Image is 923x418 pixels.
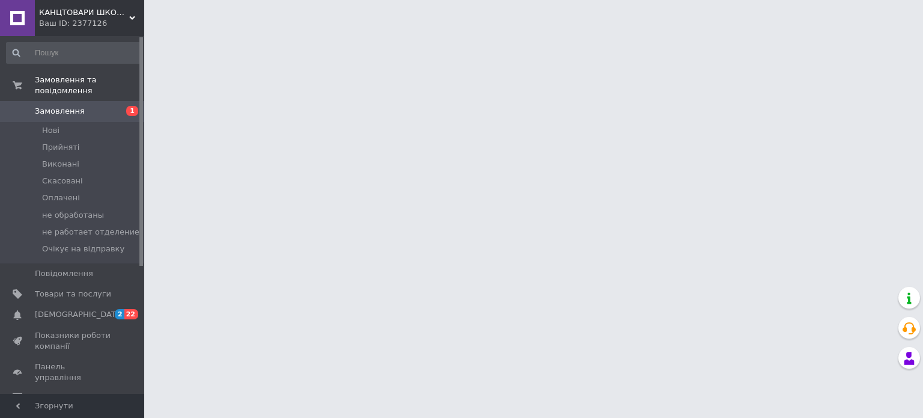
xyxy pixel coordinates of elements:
[42,210,104,221] span: не обработаны
[115,309,124,319] span: 2
[42,159,79,170] span: Виконані
[35,75,144,96] span: Замовлення та повідомлення
[35,106,85,117] span: Замовлення
[42,176,83,186] span: Скасовані
[35,330,111,352] span: Показники роботи компанії
[35,393,66,404] span: Відгуки
[42,142,79,153] span: Прийняті
[124,309,138,319] span: 22
[35,289,111,300] span: Товари та послуги
[39,7,129,18] span: КАНЦТОВАРИ ШКОЛА ТВОРЧІСТЬ
[42,244,124,254] span: Очікує на відправку
[42,227,139,238] span: не работает отделение
[42,125,59,136] span: Нові
[126,106,138,116] span: 1
[6,42,142,64] input: Пошук
[35,309,124,320] span: [DEMOGRAPHIC_DATA]
[42,192,80,203] span: Оплачені
[35,361,111,383] span: Панель управління
[35,268,93,279] span: Повідомлення
[39,18,144,29] div: Ваш ID: 2377126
